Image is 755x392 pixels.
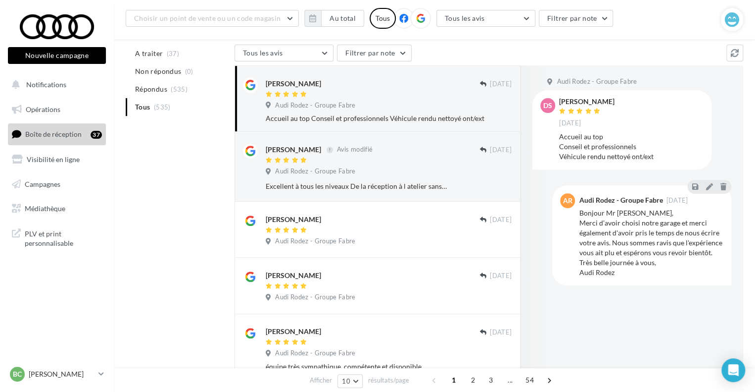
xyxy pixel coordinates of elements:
[135,66,181,76] span: Non répondus
[8,47,106,64] button: Nouvelle campagne
[563,196,572,206] span: AR
[337,374,363,388] button: 10
[29,369,94,379] p: [PERSON_NAME]
[275,293,355,302] span: Audi Rodez - Groupe Fabre
[126,10,299,27] button: Choisir un point de vente ou un code magasin
[304,10,364,27] button: Au total
[13,369,22,379] span: BC
[266,362,512,372] div: équipe très sympathique, compétente et disponible
[266,181,447,191] div: Excellent à tous les niveaux De la réception à l atelier sans oublier le secrétariat c est parfait
[543,101,552,111] span: ds
[266,327,321,336] div: [PERSON_NAME]
[135,49,163,58] span: A traiter
[559,98,614,105] div: [PERSON_NAME]
[91,131,102,139] div: 37
[25,227,102,248] span: PLV et print personnalisable
[266,215,321,224] div: [PERSON_NAME]
[266,271,321,280] div: [PERSON_NAME]
[490,216,512,224] span: [DATE]
[135,84,167,94] span: Répondus
[446,372,462,388] span: 1
[337,45,412,61] button: Filtrer par note
[490,80,512,89] span: [DATE]
[6,174,108,195] a: Campagnes
[666,197,688,204] span: [DATE]
[368,376,409,385] span: résultats/page
[134,14,281,22] span: Choisir un point de vente ou un code magasin
[336,146,373,154] span: Avis modifié
[321,10,364,27] button: Au total
[25,204,65,213] span: Médiathèque
[8,365,106,384] a: BC [PERSON_NAME]
[275,167,355,176] span: Audi Rodez - Groupe Fabre
[370,8,396,29] div: Tous
[185,67,193,75] span: (0)
[490,328,512,337] span: [DATE]
[490,272,512,280] span: [DATE]
[243,49,283,57] span: Tous les avis
[465,372,481,388] span: 2
[539,10,613,27] button: Filtrer par note
[557,77,637,86] span: Audi Rodez - Groupe Fabre
[6,198,108,219] a: Médiathèque
[6,74,104,95] button: Notifications
[171,85,188,93] span: (535)
[579,197,662,204] div: Audi Rodez - Groupe Fabre
[445,14,485,22] span: Tous les avis
[342,377,350,385] span: 10
[266,145,321,155] div: [PERSON_NAME]
[559,119,581,128] span: [DATE]
[25,179,60,188] span: Campagnes
[26,80,66,89] span: Notifications
[6,123,108,145] a: Boîte de réception37
[275,349,355,358] span: Audi Rodez - Groupe Fabre
[25,130,82,138] span: Boîte de réception
[266,113,512,123] div: Accueil au top Conseil et professionnels Véhicule rendu nettoyé ont/ext
[6,99,108,120] a: Opérations
[483,372,499,388] span: 3
[436,10,535,27] button: Tous les avis
[502,372,518,388] span: ...
[26,105,60,113] span: Opérations
[27,155,80,164] span: Visibilité en ligne
[6,223,108,252] a: PLV et print personnalisable
[559,132,704,162] div: Accueil au top Conseil et professionnels Véhicule rendu nettoyé ont/ext
[310,376,332,385] span: Afficher
[266,79,321,89] div: [PERSON_NAME]
[6,149,108,170] a: Visibilité en ligne
[167,50,179,57] span: (37)
[275,237,355,246] span: Audi Rodez - Groupe Fabre
[275,101,355,110] span: Audi Rodez - Groupe Fabre
[235,45,333,61] button: Tous les avis
[579,208,723,278] div: Bonjour Mr [PERSON_NAME], Merci d'avoir choisi notre garage et merci également d'avoir pris le te...
[721,358,745,382] div: Open Intercom Messenger
[521,372,538,388] span: 54
[490,146,512,155] span: [DATE]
